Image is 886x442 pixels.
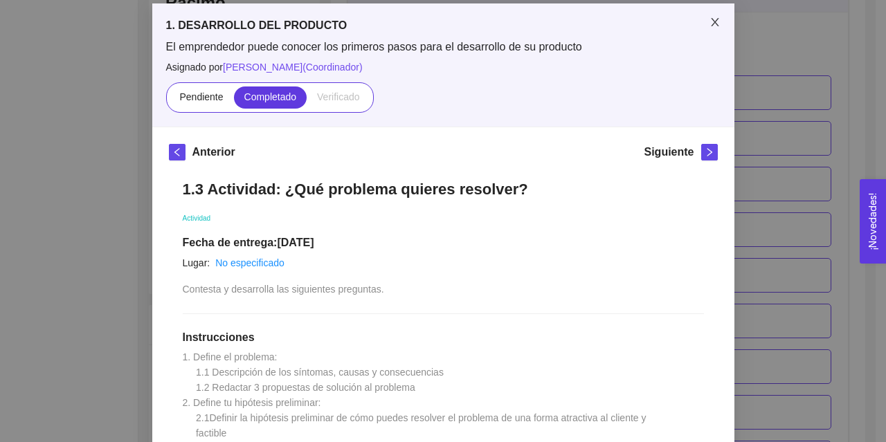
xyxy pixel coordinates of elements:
button: left [169,144,186,160]
span: left [170,147,185,157]
span: El emprendedor puede conocer los primeros pasos para el desarrollo de su producto [166,39,721,55]
a: No especificado [215,257,284,268]
h1: Instrucciones [183,331,704,344]
span: Verificado [317,91,359,102]
span: [PERSON_NAME] ( Coordinador ) [223,62,363,73]
span: 1. Define el problema: 1.1 Descripción de los síntomas, causas y consecuencias 1.2 Redactar 3 pro... [183,351,649,439]
h5: Anterior [192,144,235,160]
button: Open Feedback Widget [860,179,886,264]
span: right [702,147,717,157]
span: Completado [244,91,297,102]
span: Asignado por [166,59,721,75]
span: Contesta y desarrolla las siguientes preguntas. [183,284,384,295]
span: Pendiente [179,91,223,102]
span: Actividad [183,214,211,222]
h1: Fecha de entrega: [DATE] [183,236,704,250]
button: Close [696,3,734,42]
article: Lugar: [183,255,210,270]
button: right [701,144,718,160]
span: close [709,17,721,28]
h5: Siguiente [644,144,694,160]
h5: 1. DESARROLLO DEL PRODUCTO [166,17,721,34]
h1: 1.3 Actividad: ¿Qué problema quieres resolver? [183,180,704,199]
